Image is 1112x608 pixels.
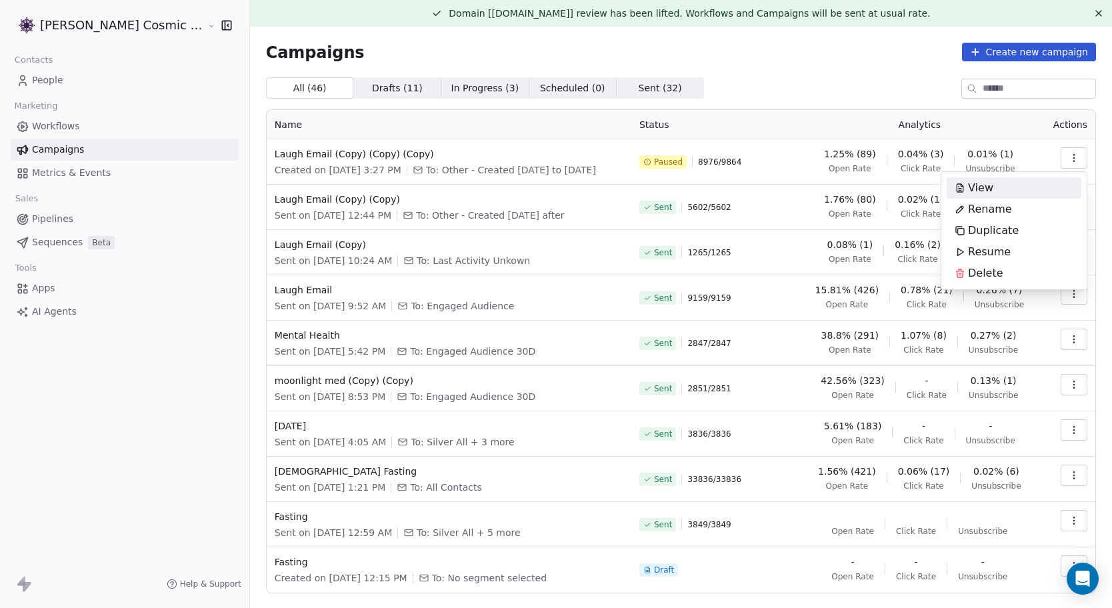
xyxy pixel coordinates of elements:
[968,223,1019,239] span: Duplicate
[968,265,1003,281] span: Delete
[968,244,1011,260] span: Resume
[968,201,1012,217] span: Rename
[947,177,1081,284] div: Suggestions
[968,180,993,196] span: View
